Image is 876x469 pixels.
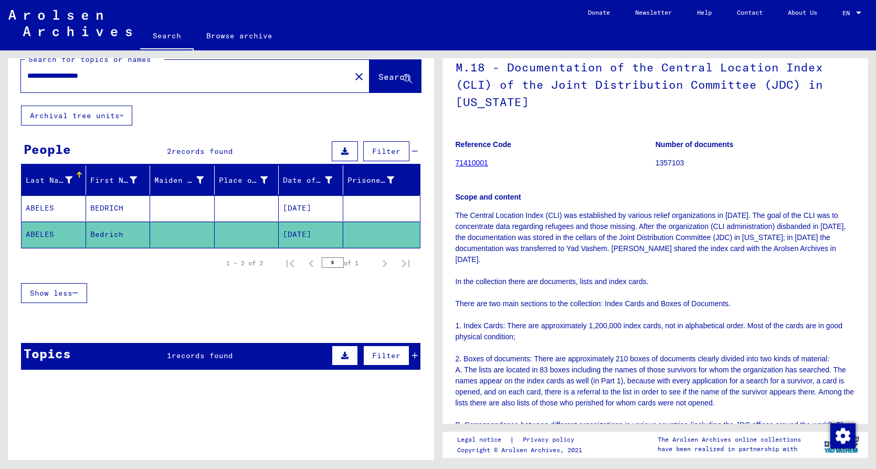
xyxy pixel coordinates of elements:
[86,222,151,247] mat-cell: Bedrich
[24,344,71,363] div: Topics
[283,175,332,186] div: Date of Birth
[658,444,801,454] p: have been realized in partnership with
[353,70,365,83] mat-icon: close
[514,434,587,445] a: Privacy policy
[219,172,281,189] div: Place of Birth
[154,172,217,189] div: Maiden Name
[279,165,343,195] mat-header-cell: Date of Birth
[86,165,151,195] mat-header-cell: First Name
[90,175,137,186] div: First Name
[226,258,263,268] div: 1 – 2 of 2
[372,147,400,156] span: Filter
[456,159,488,167] a: 71410001
[656,158,855,169] p: 1357103
[21,106,132,126] button: Archival tree units
[822,431,861,457] img: yv_logo.png
[279,222,343,247] mat-cell: [DATE]
[343,165,420,195] mat-header-cell: Prisoner #
[150,165,215,195] mat-header-cell: Maiden Name
[372,351,400,360] span: Filter
[26,172,86,189] div: Last Name
[215,165,279,195] mat-header-cell: Place of Birth
[22,195,86,221] mat-cell: ABELES
[24,140,71,159] div: People
[172,351,233,360] span: records found
[279,195,343,221] mat-cell: [DATE]
[363,346,409,366] button: Filter
[457,434,510,445] a: Legal notice
[22,222,86,247] mat-cell: ABELES
[830,423,856,449] img: Change consent
[456,43,856,124] h1: M.18 - Documentation of the Central Location Index (CLI) of the Joint Distribution Committee (JDC...
[30,288,72,298] span: Show less
[90,172,150,189] div: First Name
[842,9,854,17] span: EN
[656,140,734,149] b: Number of documents
[167,147,172,156] span: 2
[283,172,345,189] div: Date of Birth
[322,258,374,268] div: of 1
[378,71,410,82] span: Search
[167,351,172,360] span: 1
[86,195,151,221] mat-cell: BEDRICH
[194,23,285,48] a: Browse archive
[28,55,151,64] mat-label: Search for topics or names
[395,253,416,274] button: Last page
[456,140,512,149] b: Reference Code
[456,193,521,201] b: Scope and content
[457,434,587,445] div: |
[140,23,194,50] a: Search
[21,283,87,303] button: Show less
[370,60,421,92] button: Search
[172,147,233,156] span: records found
[26,175,72,186] div: Last Name
[658,435,801,444] p: The Arolsen Archives online collections
[154,175,204,186] div: Maiden Name
[22,165,86,195] mat-header-cell: Last Name
[219,175,268,186] div: Place of Birth
[347,175,394,186] div: Prisoner #
[457,445,587,455] p: Copyright © Arolsen Archives, 2021
[347,172,407,189] div: Prisoner #
[349,66,370,87] button: Clear
[363,141,409,161] button: Filter
[301,253,322,274] button: Previous page
[456,210,856,453] p: The Central Location Index (CLI) was established by various relief organizations in [DATE]. The g...
[8,10,132,36] img: Arolsen_neg.svg
[280,253,301,274] button: First page
[374,253,395,274] button: Next page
